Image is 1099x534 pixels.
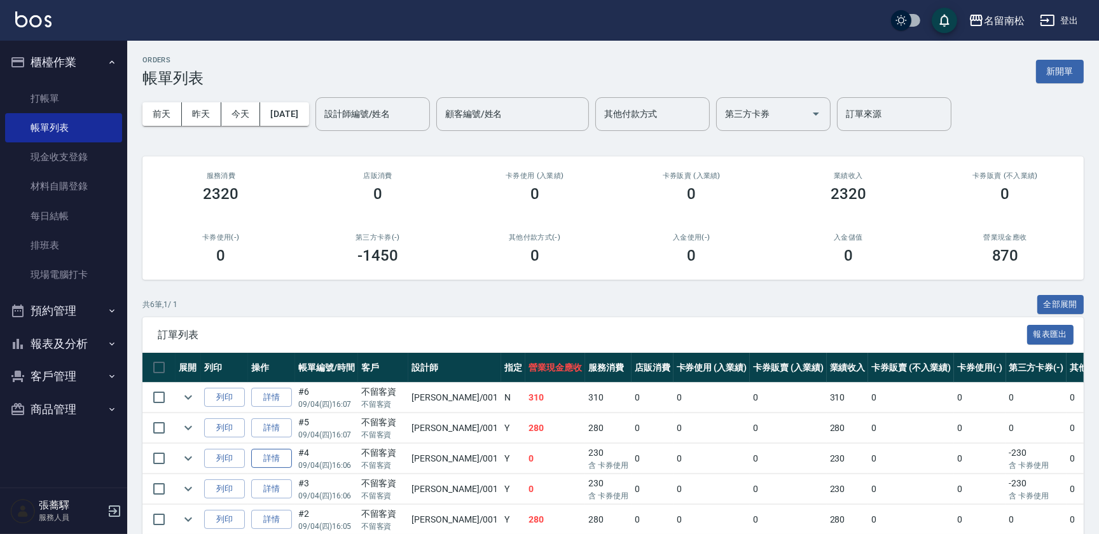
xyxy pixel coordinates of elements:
[588,490,628,502] p: 含 卡券使用
[1006,474,1067,504] td: -230
[628,233,755,242] h2: 入金使用(-)
[142,56,204,64] h2: ORDERS
[15,11,52,27] img: Logo
[525,383,585,413] td: 310
[954,444,1006,474] td: 0
[1027,325,1074,345] button: 報表匯出
[501,353,525,383] th: 指定
[373,185,382,203] h3: 0
[827,383,869,413] td: 310
[182,102,221,126] button: 昨天
[361,446,406,460] div: 不留客資
[501,474,525,504] td: Y
[298,460,355,471] p: 09/04 (四) 16:06
[1006,413,1067,443] td: 0
[632,413,674,443] td: 0
[408,353,501,383] th: 設計師
[10,498,36,524] img: Person
[298,490,355,502] p: 09/04 (四) 16:06
[1027,328,1074,340] a: 報表匯出
[785,172,912,180] h2: 業績收入
[588,460,628,471] p: 含 卡券使用
[1037,295,1084,315] button: 全部展開
[358,353,409,383] th: 客戶
[361,507,406,521] div: 不留客資
[530,247,539,264] h3: 0
[687,185,696,203] h3: 0
[408,383,501,413] td: [PERSON_NAME] /001
[204,449,245,469] button: 列印
[158,329,1027,341] span: 訂單列表
[361,399,406,410] p: 不留客資
[827,474,869,504] td: 230
[785,233,912,242] h2: 入金儲值
[1006,383,1067,413] td: 0
[315,233,441,242] h2: 第三方卡券(-)
[298,521,355,532] p: 09/04 (四) 16:05
[5,260,122,289] a: 現場電腦打卡
[204,388,245,407] button: 列印
[806,104,826,124] button: Open
[844,247,853,264] h3: 0
[204,479,245,499] button: 列印
[295,474,358,504] td: #3
[295,413,358,443] td: #5
[471,233,598,242] h2: 其他付款方式(-)
[632,383,674,413] td: 0
[315,172,441,180] h2: 店販消費
[39,499,104,512] h5: 張蕎驛
[5,327,122,360] button: 報表及分析
[1001,185,1010,203] h3: 0
[5,231,122,260] a: 排班表
[361,385,406,399] div: 不留客資
[954,474,1006,504] td: 0
[251,388,292,407] a: 詳情
[674,353,750,383] th: 卡券使用 (入業績)
[216,247,225,264] h3: 0
[831,185,866,203] h3: 2320
[408,413,501,443] td: [PERSON_NAME] /001
[142,299,177,310] p: 共 6 筆, 1 / 1
[251,449,292,469] a: 詳情
[1035,9,1084,32] button: 登出
[585,474,632,504] td: 230
[251,479,292,499] a: 詳情
[585,353,632,383] th: 服務消費
[361,490,406,502] p: 不留客資
[158,172,284,180] h3: 服務消費
[827,444,869,474] td: 230
[750,353,827,383] th: 卡券販賣 (入業績)
[298,399,355,410] p: 09/04 (四) 16:07
[632,444,674,474] td: 0
[674,383,750,413] td: 0
[5,202,122,231] a: 每日結帳
[5,393,122,426] button: 商品管理
[5,113,122,142] a: 帳單列表
[1036,65,1084,77] a: 新開單
[251,510,292,530] a: 詳情
[201,353,248,383] th: 列印
[1009,490,1064,502] p: 含 卡券使用
[5,294,122,327] button: 預約管理
[525,474,585,504] td: 0
[632,474,674,504] td: 0
[1006,353,1067,383] th: 第三方卡券(-)
[674,444,750,474] td: 0
[158,233,284,242] h2: 卡券使用(-)
[954,353,1006,383] th: 卡券使用(-)
[361,460,406,471] p: 不留客資
[750,474,827,504] td: 0
[248,353,295,383] th: 操作
[750,413,827,443] td: 0
[408,444,501,474] td: [PERSON_NAME] /001
[501,383,525,413] td: N
[142,69,204,87] h3: 帳單列表
[868,474,953,504] td: 0
[585,383,632,413] td: 310
[1009,460,1064,471] p: 含 卡券使用
[674,474,750,504] td: 0
[954,383,1006,413] td: 0
[750,444,827,474] td: 0
[251,418,292,438] a: 詳情
[954,413,1006,443] td: 0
